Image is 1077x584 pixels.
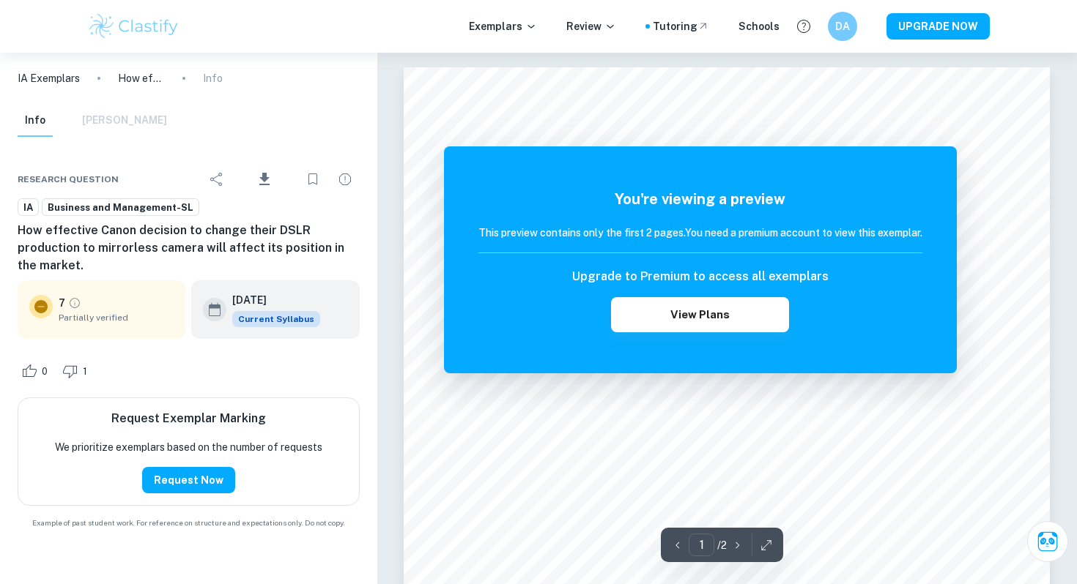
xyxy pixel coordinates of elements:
[59,295,65,311] p: 7
[739,18,780,34] a: Schools
[18,201,38,215] span: IA
[55,439,322,455] p: We prioritize exemplars based on the number of requests
[34,364,56,379] span: 0
[717,537,727,553] p: / 2
[611,297,788,332] button: View Plans
[232,311,320,327] span: Current Syllabus
[142,467,235,493] button: Request Now
[791,14,816,39] button: Help and Feedback
[478,188,922,210] h5: You're viewing a preview
[203,70,223,86] p: Info
[887,13,990,40] button: UPGRADE NOW
[68,296,81,310] a: Grade partially verified
[232,311,320,327] div: This exemplar is based on the current syllabus. Feel free to refer to it for inspiration/ideas wh...
[469,18,537,34] p: Exemplars
[18,173,119,186] span: Research question
[18,517,360,528] span: Example of past student work. For reference on structure and expectations only. Do not copy.
[202,165,232,194] div: Share
[18,70,80,86] a: IA Exemplars
[75,364,95,379] span: 1
[1027,521,1068,562] button: Ask Clai
[42,198,199,217] a: Business and Management-SL
[234,160,295,198] div: Download
[18,105,53,137] button: Info
[828,12,857,41] button: DA
[111,410,266,427] h6: Request Exemplar Marking
[566,18,616,34] p: Review
[42,201,199,215] span: Business and Management-SL
[232,292,308,308] h6: [DATE]
[18,222,360,274] h6: How effective Canon decision to change their DSLR production to mirrorless camera will affect its...
[653,18,709,34] a: Tutoring
[87,12,180,41] img: Clastify logo
[59,311,174,324] span: Partially verified
[298,165,327,194] div: Bookmark
[834,18,851,34] h6: DA
[118,70,165,86] p: How effective Canon decision to change their DSLR production to mirrorless camera will affect its...
[572,268,829,285] h6: Upgrade to Premium to access all exemplars
[18,359,56,383] div: Like
[18,198,39,217] a: IA
[59,359,95,383] div: Dislike
[478,225,922,241] h6: This preview contains only the first 2 pages. You need a premium account to view this exemplar.
[330,165,360,194] div: Report issue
